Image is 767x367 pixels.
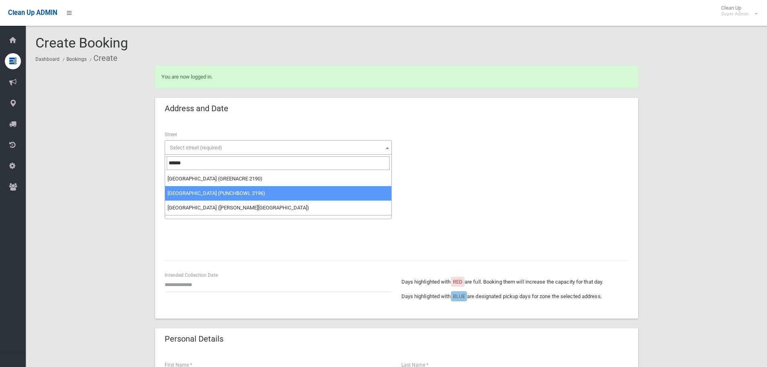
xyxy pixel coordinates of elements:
[165,201,391,215] li: [GEOGRAPHIC_DATA] ([PERSON_NAME][GEOGRAPHIC_DATA])
[721,11,749,17] small: Super Admin
[401,277,628,287] p: Days highlighted with are full. Booking them will increase the capacity for that day.
[35,35,128,51] span: Create Booking
[453,293,465,299] span: BLUE
[155,331,233,347] header: Personal Details
[453,279,463,285] span: RED
[170,145,222,151] span: Select street (required)
[155,66,638,88] div: You are now logged in.
[717,5,757,17] span: Clean Up
[88,51,118,66] li: Create
[66,56,87,62] a: Bookings
[155,101,238,116] header: Address and Date
[165,186,391,201] li: [GEOGRAPHIC_DATA] (PUNCHBOWL 2196)
[401,292,628,301] p: Days highlighted with are designated pickup days for zone the selected address.
[8,9,57,17] span: Clean Up ADMIN
[35,56,60,62] a: Dashboard
[165,172,391,186] li: [GEOGRAPHIC_DATA] (GREENACRE 2190)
